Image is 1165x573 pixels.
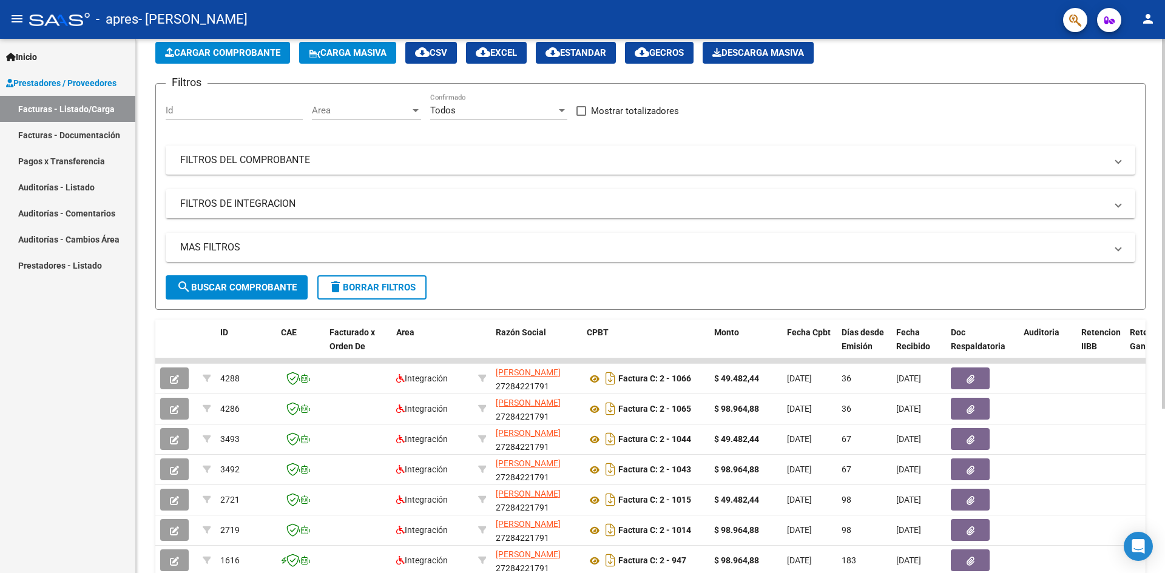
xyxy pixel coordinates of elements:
span: CPBT [587,327,609,337]
mat-icon: menu [10,12,24,26]
span: 4288 [220,374,240,383]
span: [DATE] [896,434,921,444]
i: Descargar documento [603,490,618,509]
span: Integración [396,525,448,535]
span: Monto [714,327,739,337]
mat-panel-title: FILTROS DEL COMPROBANTE [180,153,1106,167]
strong: Factura C: 2 - 1044 [618,435,691,444]
span: Area [396,327,414,337]
strong: $ 98.964,88 [714,464,759,474]
div: 27284221791 [496,396,577,421]
strong: $ 98.964,88 [714,525,759,535]
span: Descarga Masiva [712,47,804,58]
span: [PERSON_NAME] [496,428,561,438]
button: Descarga Masiva [703,42,814,64]
span: ID [220,327,228,337]
strong: Factura C: 2 - 1015 [618,495,691,505]
mat-icon: cloud_download [545,45,560,59]
datatable-header-cell: Días desde Emisión [837,320,891,373]
datatable-header-cell: Fecha Cpbt [782,320,837,373]
span: Inicio [6,50,37,64]
span: Gecros [635,47,684,58]
button: EXCEL [466,42,527,64]
div: Open Intercom Messenger [1124,532,1153,561]
span: [DATE] [896,464,921,474]
span: Integración [396,434,448,444]
span: Cargar Comprobante [165,47,280,58]
mat-icon: delete [328,280,343,294]
datatable-header-cell: Auditoria [1019,320,1076,373]
span: Todos [430,105,456,116]
span: [DATE] [787,374,812,383]
button: Carga Masiva [299,42,396,64]
span: [PERSON_NAME] [496,519,561,529]
span: 67 [842,464,851,474]
span: [PERSON_NAME] [496,458,561,468]
span: Area [312,105,410,116]
span: 98 [842,525,851,535]
span: Integración [396,404,448,414]
span: 2721 [220,495,240,504]
span: [DATE] [896,555,921,565]
span: 67 [842,434,851,444]
button: Buscar Comprobante [166,275,308,300]
span: [DATE] [787,495,812,504]
mat-icon: cloud_download [635,45,649,59]
span: Integración [396,464,448,474]
mat-expansion-panel-header: MAS FILTROS [166,233,1135,262]
mat-icon: search [177,280,191,294]
button: Estandar [536,42,616,64]
span: [PERSON_NAME] [496,489,561,498]
span: [DATE] [896,374,921,383]
datatable-header-cell: Monto [709,320,782,373]
mat-icon: person [1141,12,1155,26]
span: [DATE] [787,464,812,474]
strong: Factura C: 2 - 947 [618,556,686,566]
span: Mostrar totalizadores [591,104,679,118]
span: EXCEL [476,47,517,58]
mat-icon: cloud_download [415,45,430,59]
app-download-masive: Descarga masiva de comprobantes (adjuntos) [703,42,814,64]
span: [DATE] [787,555,812,565]
span: 1616 [220,555,240,565]
span: Retencion IIBB [1081,327,1121,351]
span: Integración [396,374,448,383]
strong: Factura C: 2 - 1065 [618,404,691,414]
strong: $ 49.482,44 [714,374,759,383]
span: Borrar Filtros [328,282,416,293]
button: Borrar Filtros [317,275,427,300]
mat-expansion-panel-header: FILTROS DE INTEGRACION [166,189,1135,218]
mat-expansion-panel-header: FILTROS DEL COMPROBANTE [166,146,1135,175]
span: [PERSON_NAME] [496,367,561,377]
strong: Factura C: 2 - 1043 [618,465,691,475]
span: Prestadores / Proveedores [6,76,116,90]
div: 27284221791 [496,366,577,391]
div: 27284221791 [496,457,577,482]
mat-panel-title: MAS FILTROS [180,241,1106,254]
i: Descargar documento [603,551,618,570]
datatable-header-cell: Razón Social [491,320,582,373]
span: 3492 [220,464,240,474]
span: [DATE] [787,525,812,535]
strong: Factura C: 2 - 1066 [618,374,691,384]
datatable-header-cell: Retencion IIBB [1076,320,1125,373]
button: Gecros [625,42,694,64]
datatable-header-cell: CPBT [582,320,709,373]
i: Descargar documento [603,399,618,418]
i: Descargar documento [603,520,618,540]
span: [DATE] [787,434,812,444]
span: - [PERSON_NAME] [138,6,248,33]
datatable-header-cell: Fecha Recibido [891,320,946,373]
span: 36 [842,374,851,383]
strong: $ 49.482,44 [714,434,759,444]
span: CAE [281,327,297,337]
i: Descargar documento [603,369,618,388]
datatable-header-cell: ID [215,320,276,373]
datatable-header-cell: Doc Respaldatoria [946,320,1019,373]
span: Carga Masiva [309,47,387,58]
span: [DATE] [896,495,921,504]
i: Descargar documento [603,429,618,449]
span: Días desde Emisión [842,327,884,351]
span: Estandar [545,47,606,58]
strong: $ 49.482,44 [714,495,759,504]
